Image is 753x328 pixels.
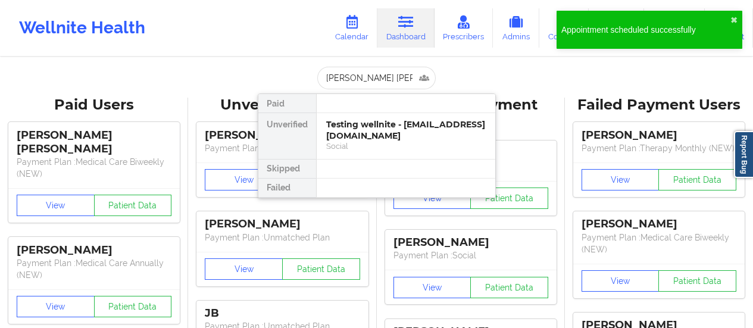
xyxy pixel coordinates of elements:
[17,129,171,156] div: [PERSON_NAME] [PERSON_NAME]
[393,277,471,298] button: View
[258,113,316,160] div: Unverified
[582,142,736,154] p: Payment Plan : Therapy Monthly (NEW)
[377,8,435,48] a: Dashboard
[393,236,548,249] div: [PERSON_NAME]
[326,141,486,151] div: Social
[658,169,736,190] button: Patient Data
[734,131,753,178] a: Report Bug
[582,270,660,292] button: View
[205,169,283,190] button: View
[205,232,360,243] p: Payment Plan : Unmatched Plan
[470,188,548,209] button: Patient Data
[326,8,377,48] a: Calendar
[658,270,736,292] button: Patient Data
[493,8,539,48] a: Admins
[205,129,360,142] div: [PERSON_NAME]
[582,217,736,231] div: [PERSON_NAME]
[17,156,171,180] p: Payment Plan : Medical Care Biweekly (NEW)
[582,129,736,142] div: [PERSON_NAME]
[205,217,360,231] div: [PERSON_NAME]
[205,258,283,280] button: View
[94,195,172,216] button: Patient Data
[561,24,730,36] div: Appointment scheduled successfully
[205,307,360,320] div: JB
[94,296,172,317] button: Patient Data
[258,160,316,179] div: Skipped
[435,8,493,48] a: Prescribers
[205,142,360,154] p: Payment Plan : Unmatched Plan
[17,243,171,257] div: [PERSON_NAME]
[326,119,486,141] div: Testing wellnite - [EMAIL_ADDRESS][DOMAIN_NAME]
[17,195,95,216] button: View
[196,96,368,114] div: Unverified Users
[539,8,589,48] a: Coaches
[258,94,316,113] div: Paid
[582,232,736,255] p: Payment Plan : Medical Care Biweekly (NEW)
[282,258,360,280] button: Patient Data
[573,96,745,114] div: Failed Payment Users
[730,15,738,25] button: close
[258,179,316,198] div: Failed
[582,169,660,190] button: View
[393,249,548,261] p: Payment Plan : Social
[470,277,548,298] button: Patient Data
[393,188,471,209] button: View
[17,257,171,281] p: Payment Plan : Medical Care Annually (NEW)
[17,296,95,317] button: View
[8,96,180,114] div: Paid Users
